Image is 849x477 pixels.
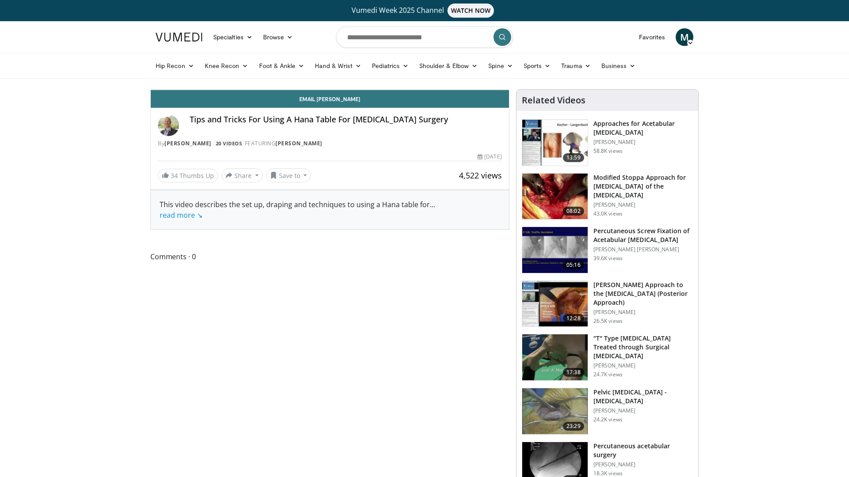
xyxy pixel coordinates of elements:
[483,57,518,75] a: Spine
[593,280,693,307] h3: [PERSON_NAME] Approach to the [MEDICAL_DATA] (Posterior Approach)
[593,416,623,423] p: 24.2K views
[150,251,509,262] span: Comments 0
[157,4,692,18] a: Vumedi Week 2025 ChannelWATCH NOW
[222,168,263,182] button: Share
[593,362,693,369] p: [PERSON_NAME]
[593,148,623,155] p: 58.8K views
[522,334,588,380] img: W88ObRy9Q_ug1lM35hMDoxOjBrOw-uIx_1.150x105_q85_crop-smart_upscale.jpg
[522,174,588,220] img: f3295678-8bed-4037-ac70-87846832ee0b.150x105_q85_crop-smart_upscale.jpg
[522,95,585,106] h4: Related Videos
[522,227,693,273] a: 05:16 Percutaneous Screw Fixation of Acetabular [MEDICAL_DATA] [PERSON_NAME] [PERSON_NAME] 39.6K ...
[266,168,311,182] button: Save to
[213,140,245,147] a: 20 Videos
[518,57,556,75] a: Sports
[150,57,199,75] a: Hip Recon
[563,153,584,162] span: 13:59
[593,210,623,217] p: 43.0K views
[160,199,500,220] div: This video describes the set up, draping and techniques to using a Hana table for
[208,28,258,46] a: Specialties
[593,470,623,477] p: 18.3K views
[478,153,501,161] div: [DATE]
[158,115,179,136] img: Avatar
[563,314,584,323] span: 12:28
[158,140,502,148] div: By FEATURING
[593,388,693,405] h3: Pelvic [MEDICAL_DATA] - [MEDICAL_DATA]
[593,139,693,146] p: [PERSON_NAME]
[336,26,513,48] input: Search topics, interventions
[522,280,693,327] a: 12:28 [PERSON_NAME] Approach to the [MEDICAL_DATA] (Posterior Approach) [PERSON_NAME] 26.5K views
[190,115,502,125] h4: Tips and Tricks For Using A Hana Table For [MEDICAL_DATA] Surgery
[367,57,414,75] a: Pediatrics
[593,309,693,316] p: [PERSON_NAME]
[171,171,178,180] span: 34
[459,170,502,181] span: 4,522 views
[447,4,494,18] span: WATCH NOW
[563,261,584,269] span: 05:16
[593,442,693,459] h3: Percutaneous acetabular surgery
[310,57,367,75] a: Hand & Wrist
[522,334,693,381] a: 17:38 "T" Type [MEDICAL_DATA] Treated through Surgical [MEDICAL_DATA] [PERSON_NAME] 24.7K views
[275,140,322,147] a: [PERSON_NAME]
[522,281,588,327] img: a7802dcb-a1f5-4745-8906-e9ce72290926.150x105_q85_crop-smart_upscale.jpg
[522,119,693,166] a: 13:59 Approaches for Acetabular [MEDICAL_DATA] [PERSON_NAME] 58.8K views
[563,207,584,216] span: 08:02
[593,201,693,208] p: [PERSON_NAME]
[199,57,254,75] a: Knee Recon
[522,388,588,434] img: dC9YmUV2gYCgMiZn4xMDoxOjBrO-I4W8_3.150x105_q85_crop-smart_upscale.jpg
[593,407,693,414] p: [PERSON_NAME]
[593,255,623,262] p: 39.6K views
[414,57,483,75] a: Shoulder & Elbow
[593,227,693,244] h3: Percutaneous Screw Fixation of Acetabular [MEDICAL_DATA]
[522,173,693,220] a: 08:02 Modified Stoppa Approach for [MEDICAL_DATA] of the [MEDICAL_DATA] [PERSON_NAME] 43.0K views
[522,227,588,273] img: 134112_0000_1.png.150x105_q85_crop-smart_upscale.jpg
[160,210,203,220] a: read more ↘
[156,33,203,42] img: VuMedi Logo
[258,28,298,46] a: Browse
[563,368,584,377] span: 17:38
[522,388,693,435] a: 23:29 Pelvic [MEDICAL_DATA] - [MEDICAL_DATA] [PERSON_NAME] 24.2K views
[164,140,211,147] a: [PERSON_NAME]
[151,90,509,108] a: Email [PERSON_NAME]
[593,246,693,253] p: [PERSON_NAME] [PERSON_NAME]
[556,57,596,75] a: Trauma
[593,461,693,468] p: [PERSON_NAME]
[593,318,623,325] p: 26.5K views
[593,173,693,200] h3: Modified Stoppa Approach for [MEDICAL_DATA] of the [MEDICAL_DATA]
[593,334,693,360] h3: "T" Type [MEDICAL_DATA] Treated through Surgical [MEDICAL_DATA]
[563,422,584,431] span: 23:29
[593,371,623,378] p: 24.7K views
[676,28,693,46] a: M
[158,169,218,182] a: 34 Thumbs Up
[254,57,310,75] a: Foot & Ankle
[634,28,670,46] a: Favorites
[593,119,693,137] h3: Approaches for Acetabular [MEDICAL_DATA]
[522,120,588,166] img: 289877_0000_1.png.150x105_q85_crop-smart_upscale.jpg
[596,57,641,75] a: Business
